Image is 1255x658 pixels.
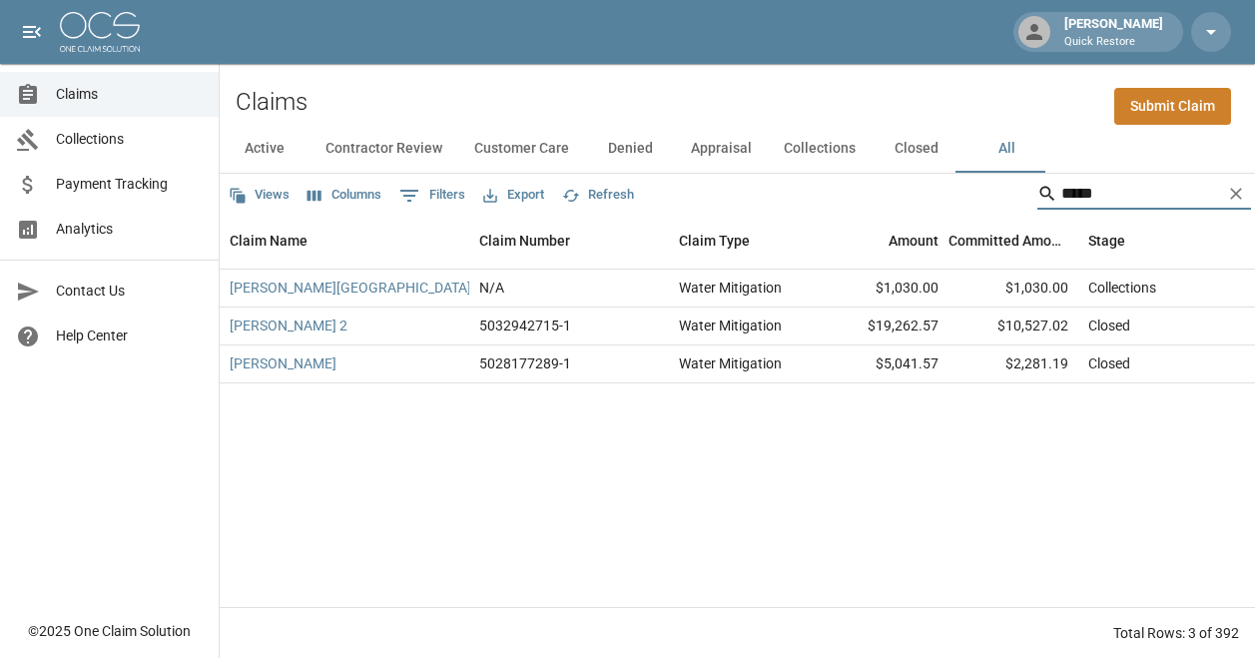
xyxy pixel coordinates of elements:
[230,353,336,373] a: [PERSON_NAME]
[819,213,948,269] div: Amount
[948,213,1078,269] div: Committed Amount
[1114,88,1231,125] a: Submit Claim
[961,125,1051,173] button: All
[479,278,504,298] div: N/A
[557,180,639,211] button: Refresh
[310,125,458,173] button: Contractor Review
[56,326,203,346] span: Help Center
[669,213,819,269] div: Claim Type
[819,345,948,383] div: $5,041.57
[220,125,310,173] button: Active
[56,281,203,302] span: Contact Us
[1088,213,1125,269] div: Stage
[60,12,140,52] img: ocs-logo-white-transparent.png
[872,125,961,173] button: Closed
[479,316,571,335] div: 5032942715-1
[394,180,470,212] button: Show filters
[948,308,1078,345] div: $10,527.02
[948,345,1078,383] div: $2,281.19
[230,213,308,269] div: Claim Name
[1064,34,1163,51] p: Quick Restore
[220,213,469,269] div: Claim Name
[768,125,872,173] button: Collections
[230,316,347,335] a: [PERSON_NAME] 2
[230,278,471,298] a: [PERSON_NAME][GEOGRAPHIC_DATA]
[679,353,782,373] div: Water Mitigation
[585,125,675,173] button: Denied
[236,88,308,117] h2: Claims
[889,213,939,269] div: Amount
[1088,278,1156,298] div: Collections
[28,621,191,641] div: © 2025 One Claim Solution
[819,308,948,345] div: $19,262.57
[478,180,549,211] button: Export
[469,213,669,269] div: Claim Number
[679,213,750,269] div: Claim Type
[220,125,1255,173] div: dynamic tabs
[948,213,1068,269] div: Committed Amount
[56,84,203,105] span: Claims
[1113,623,1239,643] div: Total Rows: 3 of 392
[1056,14,1171,50] div: [PERSON_NAME]
[679,278,782,298] div: Water Mitigation
[56,129,203,150] span: Collections
[948,270,1078,308] div: $1,030.00
[675,125,768,173] button: Appraisal
[819,270,948,308] div: $1,030.00
[479,353,571,373] div: 5028177289-1
[1037,178,1251,214] div: Search
[479,213,570,269] div: Claim Number
[1221,179,1251,209] button: Clear
[56,219,203,240] span: Analytics
[303,180,386,211] button: Select columns
[12,12,52,52] button: open drawer
[56,174,203,195] span: Payment Tracking
[679,316,782,335] div: Water Mitigation
[458,125,585,173] button: Customer Care
[1088,316,1130,335] div: Closed
[224,180,295,211] button: Views
[1088,353,1130,373] div: Closed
